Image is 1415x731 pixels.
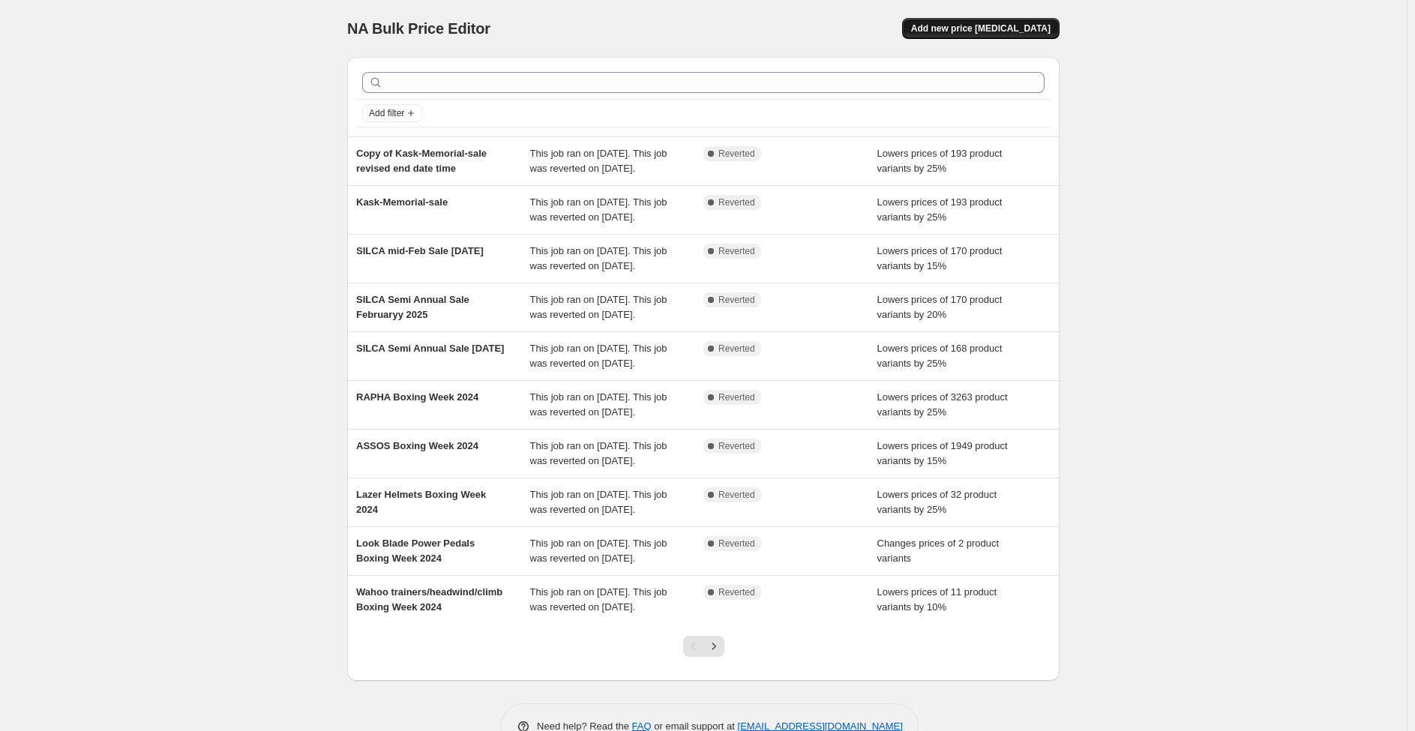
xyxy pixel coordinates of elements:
span: This job ran on [DATE]. This job was reverted on [DATE]. [530,294,667,320]
span: Lowers prices of 32 product variants by 25% [877,489,997,515]
span: This job ran on [DATE]. This job was reverted on [DATE]. [530,245,667,271]
span: Reverted [718,391,755,403]
span: Reverted [718,148,755,160]
span: RAPHA Boxing Week 2024 [356,391,478,403]
span: Lowers prices of 11 product variants by 10% [877,586,997,613]
span: Wahoo trainers/headwind/climb Boxing Week 2024 [356,586,502,613]
span: NA Bulk Price Editor [347,20,490,37]
span: Reverted [718,294,755,306]
span: Lowers prices of 193 product variants by 25% [877,148,1003,174]
span: Lowers prices of 168 product variants by 25% [877,343,1003,369]
span: Lowers prices of 170 product variants by 15% [877,245,1003,271]
span: ASSOS Boxing Week 2024 [356,440,478,451]
span: Reverted [718,489,755,501]
span: Lowers prices of 193 product variants by 25% [877,196,1003,223]
span: SILCA Semi Annual Sale Februaryy 2025 [356,294,469,320]
span: Lowers prices of 3263 product variants by 25% [877,391,1008,418]
span: This job ran on [DATE]. This job was reverted on [DATE]. [530,343,667,369]
span: Reverted [718,196,755,208]
span: Lowers prices of 170 product variants by 20% [877,294,1003,320]
span: Reverted [718,440,755,452]
span: SILCA Semi Annual Sale [DATE] [356,343,504,354]
button: Add new price [MEDICAL_DATA] [902,18,1060,39]
span: This job ran on [DATE]. This job was reverted on [DATE]. [530,489,667,515]
span: This job ran on [DATE]. This job was reverted on [DATE]. [530,391,667,418]
span: Add filter [369,107,404,119]
span: Reverted [718,245,755,257]
span: This job ran on [DATE]. This job was reverted on [DATE]. [530,440,667,466]
span: Add new price [MEDICAL_DATA] [911,22,1051,34]
span: This job ran on [DATE]. This job was reverted on [DATE]. [530,586,667,613]
span: Reverted [718,343,755,355]
span: This job ran on [DATE]. This job was reverted on [DATE]. [530,196,667,223]
button: Add filter [362,104,422,122]
span: Lazer Helmets Boxing Week 2024 [356,489,486,515]
button: Next [703,636,724,657]
span: This job ran on [DATE]. This job was reverted on [DATE]. [530,148,667,174]
span: Reverted [718,538,755,550]
span: Changes prices of 2 product variants [877,538,1000,564]
nav: Pagination [683,636,724,657]
span: Lowers prices of 1949 product variants by 15% [877,440,1008,466]
span: This job ran on [DATE]. This job was reverted on [DATE]. [530,538,667,564]
span: Copy of Kask-Memorial-sale revised end date time [356,148,487,174]
span: Reverted [718,586,755,598]
span: SILCA mid-Feb Sale [DATE] [356,245,484,256]
span: Kask-Memorial-sale [356,196,448,208]
span: Look Blade Power Pedals Boxing Week 2024 [356,538,475,564]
